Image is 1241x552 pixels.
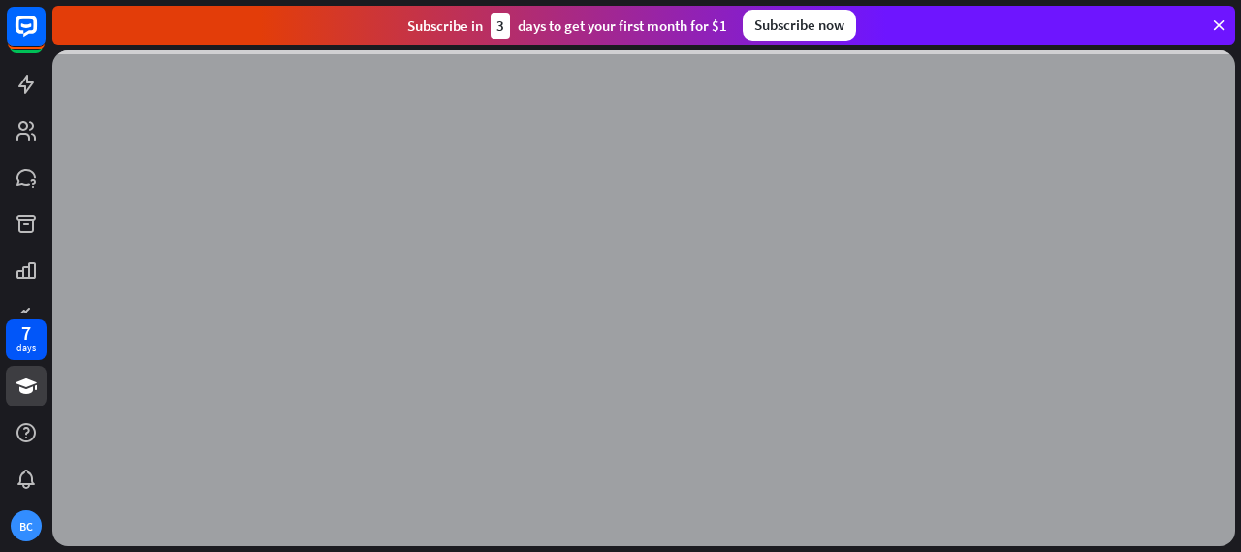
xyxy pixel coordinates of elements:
[21,324,31,341] div: 7
[491,13,510,39] div: 3
[407,13,727,39] div: Subscribe in days to get your first month for $1
[6,319,47,360] a: 7 days
[11,510,42,541] div: BC
[16,341,36,355] div: days
[743,10,856,41] div: Subscribe now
